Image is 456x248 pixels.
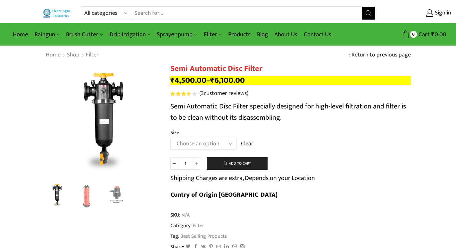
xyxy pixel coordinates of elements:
a: Filter [86,51,99,59]
span: Sign in [433,9,451,17]
a: Contact Us [301,27,335,42]
a: Disc-Filter [73,183,100,210]
span: Category: [170,222,204,229]
span: ₹ [210,74,214,87]
label: Size [170,129,179,136]
span: ₹ [431,30,435,39]
span: Cart [417,30,430,39]
span: ₹ [170,74,175,87]
span: 3 [201,89,204,98]
p: – [170,76,411,85]
a: Preesure-inducater [103,183,130,210]
img: Semi Automatic Disc Filter [44,182,70,209]
a: Blog [254,27,271,42]
span: 0 [410,31,417,38]
a: Raingun [31,27,63,42]
bdi: 6,100.00 [210,74,245,87]
span: 3 [170,91,198,96]
a: Products [225,27,254,42]
a: (3customer reviews) [199,90,248,98]
bdi: 4,500.00 [170,74,206,87]
a: Return to previous page [352,51,411,59]
a: Home [10,27,31,42]
li: 3 / 3 [103,183,130,209]
a: Brush Cutter [63,27,106,42]
span: N/A [180,211,190,219]
a: Filter [201,27,225,42]
a: Home [46,51,61,59]
a: About Us [271,27,301,42]
bdi: 0.00 [431,30,446,39]
a: Best Selling Products [179,233,227,240]
span: Semi Automatic Disc Filter specially designed for high-level filtration and filter is to be clean... [170,100,406,124]
div: 1 / 3 [46,64,161,180]
div: Rated 3.67 out of 5 [170,91,196,96]
a: Sign in [385,7,451,19]
a: Clear options [241,140,253,148]
input: Product quantity [178,158,193,170]
nav: Breadcrumb [46,51,99,59]
span: Tag: [170,233,411,240]
a: Shop [67,51,80,59]
input: Search for... [131,7,362,20]
p: Shipping Charges are extra, Depends on your Location [170,173,315,183]
h1: Semi Automatic Disc Filter [170,64,411,73]
a: Sprayer pump [153,27,200,42]
span: SKU: [170,211,411,219]
button: Add to cart [207,157,268,170]
li: 2 / 3 [73,183,100,209]
a: 0 Cart ₹0.00 [382,29,446,40]
span: Rated out of 5 based on customer ratings [170,91,189,96]
a: Drip Irrigation [106,27,153,42]
li: 1 / 3 [44,183,70,209]
a: Filter [192,221,204,230]
b: Cuntry of Origin [GEOGRAPHIC_DATA] [170,189,278,200]
button: Search button [362,7,375,20]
